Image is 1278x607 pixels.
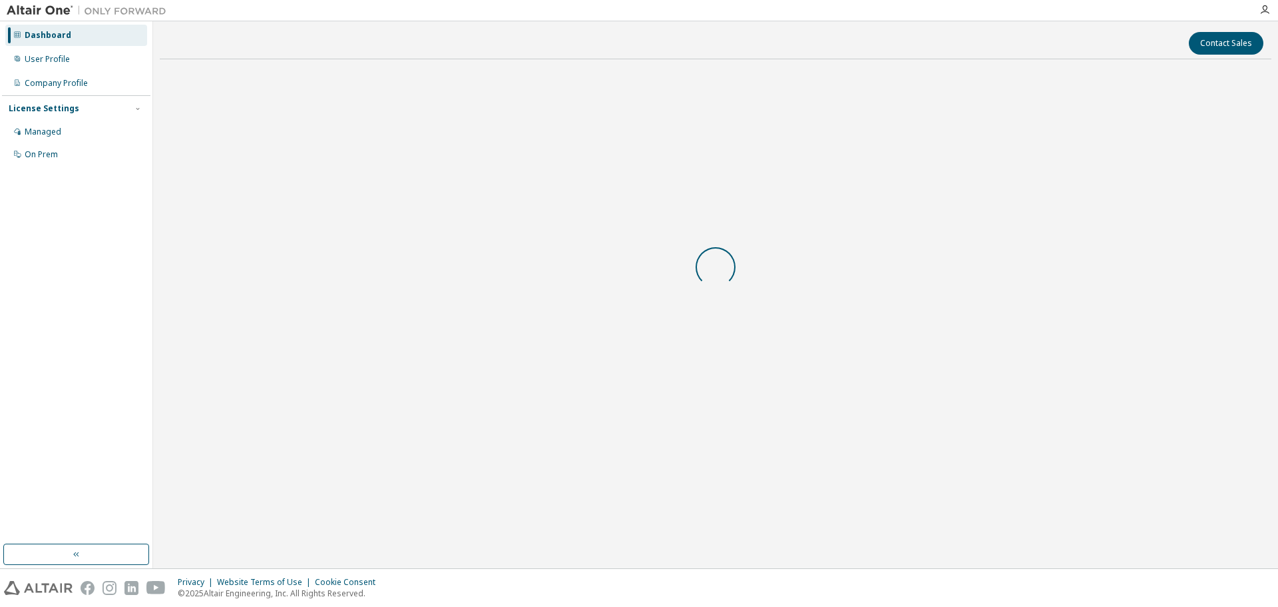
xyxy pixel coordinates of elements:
img: altair_logo.svg [4,581,73,595]
div: Website Terms of Use [217,577,315,588]
div: License Settings [9,103,79,114]
div: Dashboard [25,30,71,41]
div: Privacy [178,577,217,588]
div: User Profile [25,54,70,65]
div: Company Profile [25,78,88,89]
img: instagram.svg [103,581,116,595]
div: Cookie Consent [315,577,383,588]
div: Managed [25,127,61,137]
button: Contact Sales [1189,32,1263,55]
img: youtube.svg [146,581,166,595]
p: © 2025 Altair Engineering, Inc. All Rights Reserved. [178,588,383,599]
img: linkedin.svg [124,581,138,595]
div: On Prem [25,149,58,160]
img: Altair One [7,4,173,17]
img: facebook.svg [81,581,95,595]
